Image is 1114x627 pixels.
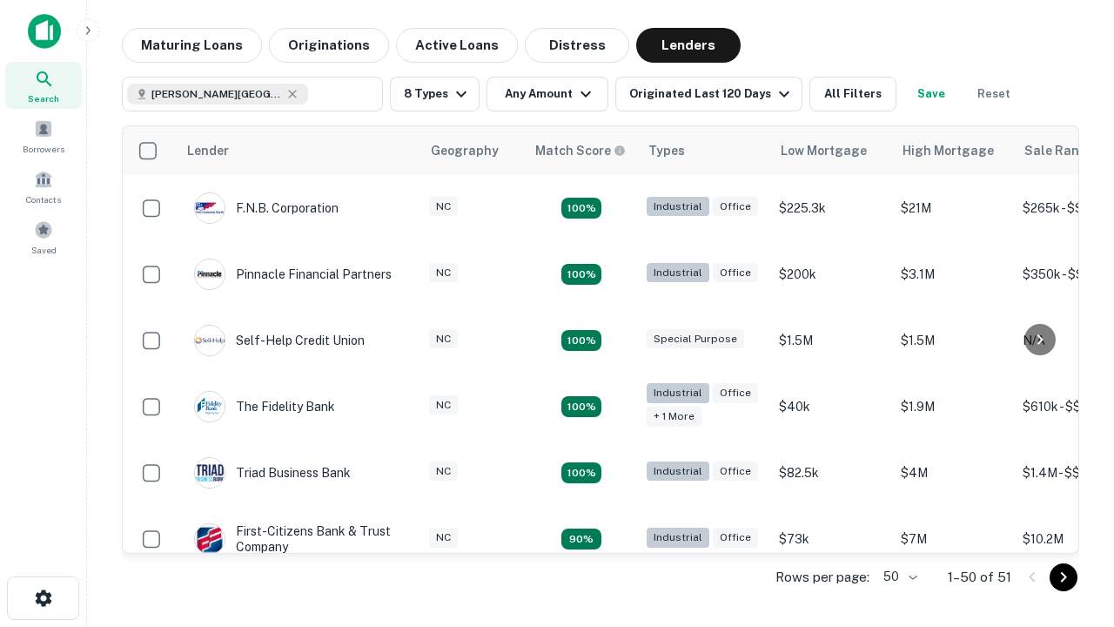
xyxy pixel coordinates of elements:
[647,197,709,217] div: Industrial
[535,141,622,160] h6: Match Score
[429,197,458,217] div: NC
[713,263,758,283] div: Office
[892,374,1014,440] td: $1.9M
[647,263,709,283] div: Industrial
[122,28,262,63] button: Maturing Loans
[396,28,518,63] button: Active Loans
[892,241,1014,307] td: $3.1M
[195,260,225,289] img: picture
[429,462,458,482] div: NC
[420,126,525,175] th: Geography
[647,383,709,403] div: Industrial
[177,126,420,175] th: Lender
[966,77,1022,111] button: Reset
[948,567,1011,588] p: 1–50 of 51
[892,175,1014,241] td: $21M
[195,193,225,223] img: picture
[775,567,869,588] p: Rows per page:
[561,529,601,549] div: Matching Properties: 7, hasApolloMatch: undefined
[892,506,1014,572] td: $7M
[561,264,601,285] div: Matching Properties: 11, hasApolloMatch: undefined
[903,77,959,111] button: Save your search to get updates of matches that match your search criteria.
[713,197,758,217] div: Office
[5,213,82,260] a: Saved
[23,142,64,156] span: Borrowers
[390,77,480,111] button: 8 Types
[770,374,892,440] td: $40k
[429,329,458,349] div: NC
[770,506,892,572] td: $73k
[647,329,744,349] div: Special Purpose
[194,325,365,356] div: Self-help Credit Union
[713,528,758,548] div: Office
[5,112,82,159] a: Borrowers
[770,440,892,506] td: $82.5k
[809,77,896,111] button: All Filters
[194,457,351,489] div: Triad Business Bank
[269,28,389,63] button: Originations
[194,192,339,224] div: F.n.b. Corporation
[525,28,629,63] button: Distress
[648,140,685,161] div: Types
[770,307,892,374] td: $1.5M
[28,91,59,105] span: Search
[194,523,403,555] div: First-citizens Bank & Trust Company
[431,140,499,161] div: Geography
[781,140,867,161] div: Low Mortgage
[195,458,225,488] img: picture
[561,330,601,351] div: Matching Properties: 11, hasApolloMatch: undefined
[892,307,1014,374] td: $1.5M
[770,175,892,241] td: $225.3k
[1027,488,1114,571] iframe: Chat Widget
[615,77,802,111] button: Originated Last 120 Days
[561,396,601,417] div: Matching Properties: 14, hasApolloMatch: undefined
[535,141,626,160] div: Capitalize uses an advanced AI algorithm to match your search with the best lender. The match sco...
[903,140,994,161] div: High Mortgage
[194,259,392,290] div: Pinnacle Financial Partners
[713,383,758,403] div: Office
[28,14,61,49] img: capitalize-icon.png
[638,126,770,175] th: Types
[892,126,1014,175] th: High Mortgage
[31,243,57,257] span: Saved
[647,407,701,427] div: + 1 more
[5,163,82,210] a: Contacts
[629,84,795,104] div: Originated Last 120 Days
[5,62,82,109] a: Search
[195,524,225,554] img: picture
[195,326,225,355] img: picture
[636,28,741,63] button: Lenders
[187,140,229,161] div: Lender
[876,564,920,590] div: 50
[647,462,709,482] div: Industrial
[194,391,335,422] div: The Fidelity Bank
[561,462,601,483] div: Matching Properties: 8, hasApolloMatch: undefined
[713,462,758,482] div: Office
[770,126,892,175] th: Low Mortgage
[487,77,608,111] button: Any Amount
[561,198,601,219] div: Matching Properties: 9, hasApolloMatch: undefined
[151,86,282,102] span: [PERSON_NAME][GEOGRAPHIC_DATA], [GEOGRAPHIC_DATA]
[647,528,709,548] div: Industrial
[1050,563,1077,591] button: Go to next page
[770,241,892,307] td: $200k
[525,126,638,175] th: Capitalize uses an advanced AI algorithm to match your search with the best lender. The match sco...
[429,528,458,548] div: NC
[429,263,458,283] div: NC
[195,392,225,421] img: picture
[429,395,458,415] div: NC
[26,192,61,206] span: Contacts
[892,440,1014,506] td: $4M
